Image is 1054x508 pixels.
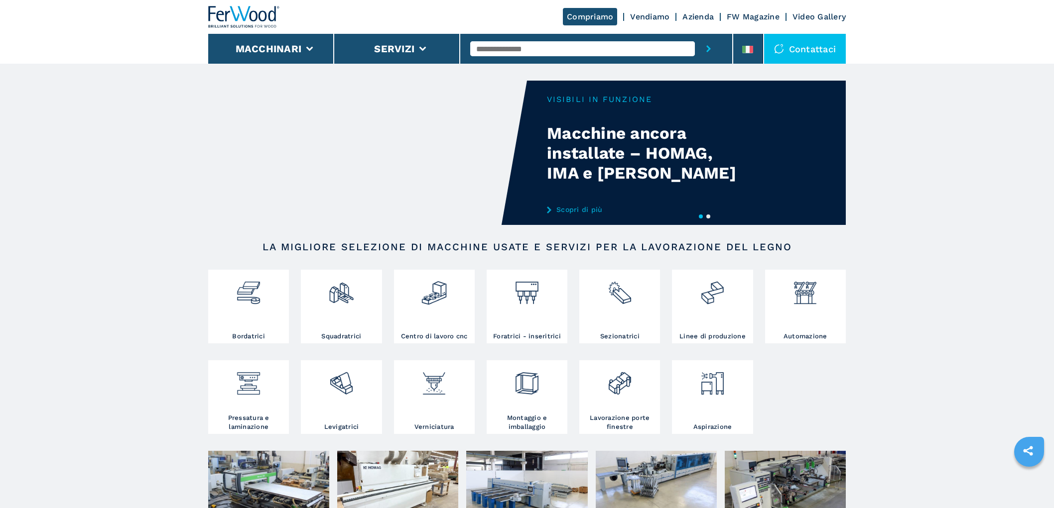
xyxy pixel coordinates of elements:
[699,272,726,306] img: linee_di_produzione_2.png
[487,270,567,343] a: Foratrici - inseritrici
[563,8,617,25] a: Compriamo
[328,363,355,397] img: levigatrici_2.png
[236,43,302,55] button: Macchinari
[208,360,289,434] a: Pressatura e laminazione
[493,332,561,341] h3: Foratrici - inseritrici
[727,12,780,21] a: FW Magazine
[579,360,660,434] a: Lavorazione porte finestre
[706,214,710,218] button: 2
[1012,463,1047,501] iframe: Chat
[579,270,660,343] a: Sezionatrici
[547,205,742,213] a: Scopri di più
[401,332,468,341] h3: Centro di lavoro cnc
[600,332,640,341] h3: Sezionatrici
[487,360,567,434] a: Montaggio e imballaggio
[421,363,447,397] img: verniciatura_1.png
[682,12,714,21] a: Azienda
[394,360,475,434] a: Verniciatura
[774,44,784,54] img: Contattaci
[328,272,355,306] img: squadratrici_2.png
[695,34,722,64] button: submit-button
[699,363,726,397] img: aspirazione_1.png
[679,332,746,341] h3: Linee di produzione
[232,332,265,341] h3: Bordatrici
[607,363,633,397] img: lavorazione_porte_finestre_2.png
[514,363,540,397] img: montaggio_imballaggio_2.png
[211,413,286,431] h3: Pressatura e laminazione
[240,241,814,253] h2: LA MIGLIORE SELEZIONE DI MACCHINE USATE E SERVIZI PER LA LAVORAZIONE DEL LEGNO
[208,270,289,343] a: Bordatrici
[607,272,633,306] img: sezionatrici_2.png
[630,12,669,21] a: Vendiamo
[672,360,753,434] a: Aspirazione
[792,272,818,306] img: automazione.png
[582,413,658,431] h3: Lavorazione porte finestre
[208,81,527,225] video: Your browser does not support the video tag.
[421,272,447,306] img: centro_di_lavoro_cnc_2.png
[414,422,454,431] h3: Verniciatura
[514,272,540,306] img: foratrici_inseritrici_2.png
[321,332,361,341] h3: Squadratrici
[374,43,414,55] button: Servizi
[693,422,732,431] h3: Aspirazione
[235,363,262,397] img: pressa-strettoia.png
[699,214,703,218] button: 1
[208,6,280,28] img: Ferwood
[301,270,382,343] a: Squadratrici
[394,270,475,343] a: Centro di lavoro cnc
[1016,438,1041,463] a: sharethis
[324,422,359,431] h3: Levigatrici
[764,34,846,64] div: Contattaci
[672,270,753,343] a: Linee di produzione
[765,270,846,343] a: Automazione
[301,360,382,434] a: Levigatrici
[489,413,565,431] h3: Montaggio e imballaggio
[235,272,262,306] img: bordatrici_1.png
[792,12,846,21] a: Video Gallery
[784,332,827,341] h3: Automazione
